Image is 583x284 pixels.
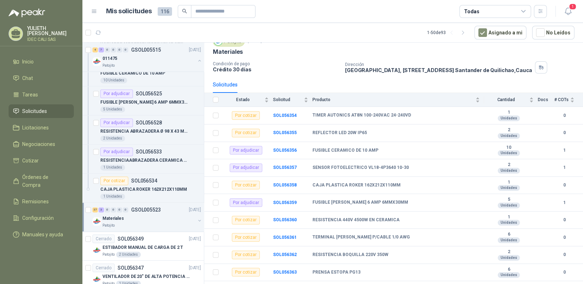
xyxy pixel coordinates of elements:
div: Unidades [498,255,520,261]
p: [DATE] [189,265,201,271]
b: 2 [484,249,534,255]
p: [GEOGRAPHIC_DATA], [STREET_ADDRESS] Santander de Quilichao , Cauca [345,67,532,73]
a: Negociaciones [9,137,74,151]
span: Cantidad [484,97,528,102]
a: SOL056361 [273,235,297,240]
div: 0 [123,47,128,52]
span: Estado [223,97,263,102]
div: 1 Unidades [100,194,125,199]
a: Por adjudicarSOL056528RESISTENCIA ABRAZADERA Ø 98 X 43 MM 220 V 350 W ACOPLE PARA TERMOCUPLA 180°... [82,115,204,145]
p: FUSIBLE [PERSON_NAME] 6 AMP 6MMX30MM [100,99,190,106]
a: CerradoSOL056349[DATE] Company LogoESTIBADOR MANUAL DE CARGA DE 2 TPatojito2 Unidades [82,232,204,261]
span: Órdenes de Compra [22,173,67,189]
span: Solicitud [273,97,302,102]
b: 0 [554,234,574,241]
a: Licitaciones [9,121,74,134]
div: 2 Unidades [100,136,125,141]
b: 0 [554,269,574,276]
div: Todas [464,8,479,15]
b: 1 [554,147,574,154]
span: Licitaciones [22,124,49,132]
a: SOL056358 [273,183,297,188]
p: SOL056528 [136,120,162,125]
div: Por cotizar [100,176,128,185]
a: Configuración [9,211,74,225]
b: REFLECTOR LED 20W IP65 [312,130,367,136]
p: IDEC CALI SAS [27,37,74,42]
button: 1 [562,5,574,18]
a: SOL056355 [273,130,297,135]
b: 0 [554,251,574,258]
div: Por cotizar [232,181,260,189]
p: GSOL005523 [131,207,161,212]
div: 0 [105,207,110,212]
b: 6 [484,232,534,237]
div: Unidades [498,133,520,139]
p: Patojito [102,252,115,257]
div: Por cotizar [232,129,260,137]
a: Por adjudicarSOL056513FUSIBLE CERAMICO DE 10 AMP10 Unidades [82,57,204,86]
b: 6 [484,267,534,273]
p: VENTILADOR DE 20" DE ALTA POTENCIA PARA ANCLAR A LA PARED [102,273,192,280]
span: 116 [158,7,172,16]
div: 0 [105,47,110,52]
span: Chat [22,74,33,82]
button: Asignado a mi [474,26,526,39]
div: 37 [92,207,98,212]
b: 2 [484,162,534,168]
div: 10 Unidades [100,77,127,83]
b: 1 [554,164,574,171]
p: 011475 [102,55,117,62]
b: 10 [484,145,534,151]
span: Cotizar [22,157,39,165]
div: 0 [111,207,116,212]
th: # COTs [554,93,583,107]
div: Por cotizar [232,268,260,276]
a: Chat [9,71,74,85]
img: Company Logo [92,57,101,66]
b: 0 [554,182,574,189]
p: CAJA PLASTICA ROKER 162X212X110MM [100,186,187,193]
a: Remisiones [9,195,74,208]
p: ESTIBADOR MANUAL DE CARGA DE 2 T [102,244,183,251]
b: 0 [554,129,574,136]
a: Órdenes de Compra [9,170,74,192]
span: Negociaciones [22,140,55,148]
div: Unidades [498,237,520,243]
th: Cantidad [484,93,538,107]
div: Por adjudicar [100,118,133,127]
span: 1 [569,3,577,10]
div: Unidades [498,168,520,174]
b: SOL056362 [273,252,297,257]
b: SOL056356 [273,148,297,153]
a: Solicitudes [9,104,74,118]
div: 0 [117,207,122,212]
b: 0 [554,217,574,223]
p: SOL056525 [136,91,162,96]
div: Cerrado [92,235,115,243]
p: SOL056533 [136,149,162,154]
p: SOL056349 [118,236,144,241]
p: [DATE] [189,47,201,53]
p: SOL056534 [131,178,157,183]
div: Unidades [498,150,520,156]
p: [DATE] [189,236,201,242]
b: SENSOR FOTOELECTRICO VL18-4P3640 10-30 [312,165,409,171]
th: Solicitud [273,93,312,107]
div: 2 Unidades [116,252,141,257]
a: SOL056354 [273,113,297,118]
p: SOL056347 [118,265,144,270]
a: SOL056359 [273,200,297,205]
b: FUSIBLE [PERSON_NAME] 6 AMP 6MMX30MM [312,200,408,205]
div: Por cotizar [232,111,260,120]
div: Unidades [498,115,520,121]
img: Company Logo [92,275,101,284]
div: 4 [92,47,98,52]
div: Por cotizar [232,251,260,259]
div: 1 Unidades [100,165,125,170]
span: # COTs [554,97,569,102]
div: Por adjudicar [230,164,262,172]
p: Materiales [213,48,243,56]
h1: Mis solicitudes [106,6,152,16]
